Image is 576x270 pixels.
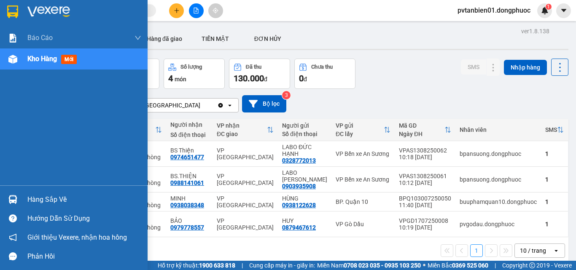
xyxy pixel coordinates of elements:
div: Ngày ĐH [399,131,444,137]
svg: open [553,247,560,254]
div: bpansuong.dongphuoc [460,150,537,157]
span: Miền Nam [317,261,421,270]
button: Số lượng4món [164,59,225,89]
span: Giới thiệu Vexere, nhận hoa hồng [27,232,127,243]
div: 0979778557 [170,224,204,231]
button: Hàng đã giao [140,29,189,49]
img: warehouse-icon [8,195,17,204]
button: aim [208,3,223,18]
img: icon-new-feature [541,7,549,14]
span: Báo cáo [27,32,53,43]
div: 0974651477 [170,154,204,160]
div: ĐC lấy [336,131,384,137]
div: bpansuong.dongphuoc [460,176,537,183]
div: Số lượng [180,64,202,70]
th: Toggle SortBy [331,119,395,141]
img: warehouse-icon [8,55,17,64]
button: plus [169,3,184,18]
div: Hàng sắp về [27,193,141,206]
div: VP Bến xe An Sương [336,150,390,157]
div: 0988141061 [170,179,204,186]
div: HÙNG [282,195,327,202]
span: món [175,76,186,83]
span: aim [213,8,218,13]
span: 130.000 [234,73,264,83]
div: Phản hồi [27,250,141,263]
span: Miền Bắc [428,261,488,270]
span: pvtanbien01.dongphuoc [451,5,537,16]
span: copyright [529,262,535,268]
div: buuphamquan10.dongphuoc [460,198,537,205]
span: Hỗ trợ kỹ thuật: [158,261,235,270]
strong: 1900 633 818 [199,262,235,269]
span: 0 [299,73,304,83]
button: 1 [470,244,483,257]
span: đ [304,76,307,83]
div: BẢO [170,217,208,224]
div: 11:40 [DATE] [399,202,451,209]
span: message [9,252,17,260]
div: 10:19 [DATE] [399,224,451,231]
div: VPAS1308250061 [399,173,451,179]
div: 10:12 [DATE] [399,179,451,186]
span: plus [174,8,180,13]
button: Đã thu130.000đ [229,59,290,89]
span: mới [61,55,77,64]
div: 0903935908 [282,183,316,190]
th: Toggle SortBy [541,119,568,141]
strong: 0369 525 060 [452,262,488,269]
div: Hướng dẫn sử dụng [27,212,141,225]
svg: open [226,102,233,109]
div: 1 [545,198,564,205]
div: VPAS1308250062 [399,147,451,154]
span: question-circle [9,214,17,222]
th: Toggle SortBy [213,119,278,141]
div: VP gửi [336,122,384,129]
img: logo-vxr [7,5,18,18]
div: Chưa thu [311,64,333,70]
div: MINH [170,195,208,202]
div: ĐC giao [217,131,267,137]
div: VP Gò Dầu [336,221,390,227]
button: Chưa thu0đ [294,59,355,89]
div: HUY [282,217,327,224]
div: 10 / trang [520,246,546,255]
button: SMS [461,59,486,75]
div: Người gửi [282,122,327,129]
span: | [242,261,243,270]
div: LABO ĐỨC HẠNH [282,144,327,157]
div: Đã thu [246,64,261,70]
button: Bộ lọc [242,95,286,112]
svg: Clear value [217,102,224,109]
img: solution-icon [8,34,17,43]
div: Nhân viên [460,126,537,133]
div: ver 1.8.138 [521,27,549,36]
sup: 3 [282,91,291,99]
div: LABO LÝ THƯỜNG KIỆT [282,169,327,183]
div: Mã GD [399,122,444,129]
div: 0938038348 [170,202,204,209]
div: 0328772013 [282,157,316,164]
th: Toggle SortBy [395,119,455,141]
div: Người nhận [170,121,208,128]
div: SMS [545,126,557,133]
div: VP [GEOGRAPHIC_DATA] [217,195,274,209]
div: VP [GEOGRAPHIC_DATA] [217,217,274,231]
button: file-add [189,3,204,18]
span: Cung cấp máy in - giấy in: [249,261,315,270]
div: pvgodau.dongphuoc [460,221,537,227]
div: VP Bến xe An Sương [336,176,390,183]
div: 10:18 [DATE] [399,154,451,160]
div: BS.THIỆN [170,173,208,179]
div: Số điện thoại [170,131,208,138]
div: 1 [545,221,564,227]
div: BP. Quận 10 [336,198,390,205]
span: TIỀN MẶT [202,35,229,42]
div: 0938122628 [282,202,316,209]
span: Kho hàng [27,55,57,63]
div: VP [GEOGRAPHIC_DATA] [217,147,274,160]
div: VP nhận [217,122,267,129]
span: ⚪️ [423,264,425,267]
div: VP [GEOGRAPHIC_DATA] [217,173,274,186]
span: 1 [547,4,550,10]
